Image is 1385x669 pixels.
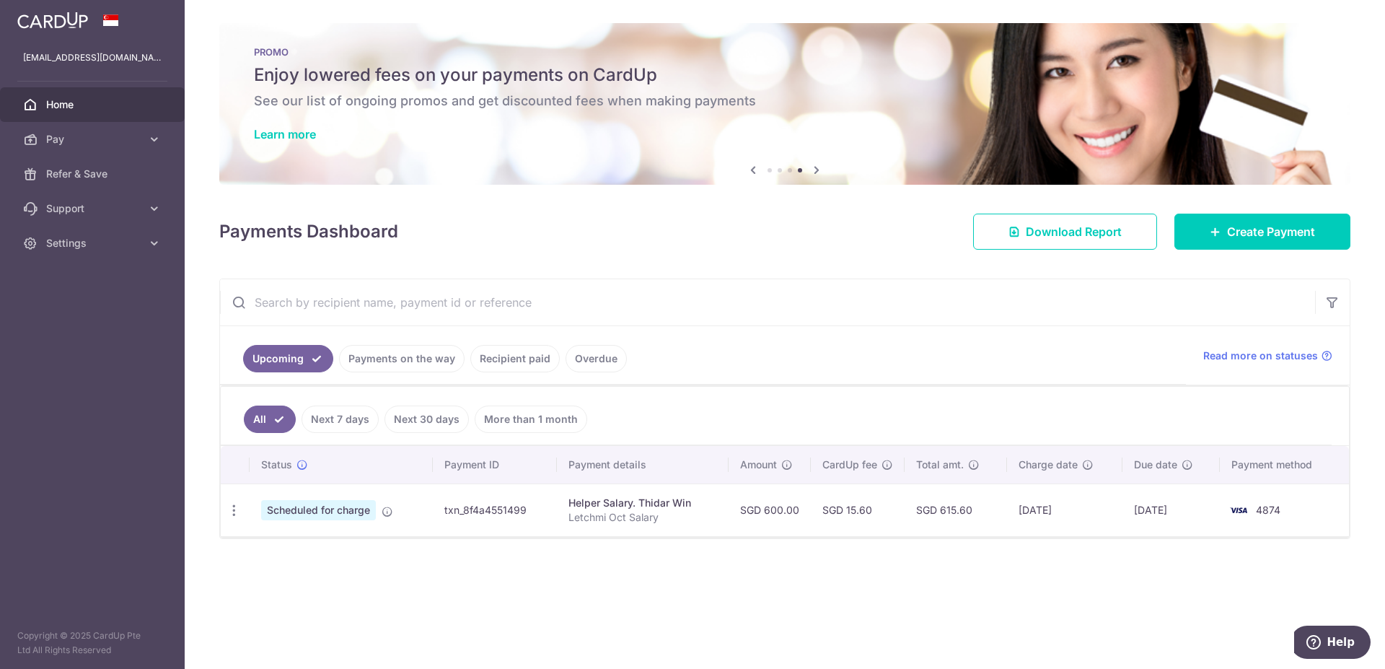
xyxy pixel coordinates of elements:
p: PROMO [254,46,1316,58]
h6: See our list of ongoing promos and get discounted fees when making payments [254,92,1316,110]
td: SGD 600.00 [729,484,811,536]
span: Create Payment [1227,223,1315,240]
span: Home [46,97,141,112]
a: Recipient paid [470,345,560,372]
span: Scheduled for charge [261,500,376,520]
span: Charge date [1019,458,1078,472]
span: Refer & Save [46,167,141,181]
div: Helper Salary. Thidar Win [568,496,717,510]
td: [DATE] [1007,484,1122,536]
span: CardUp fee [822,458,877,472]
span: 4874 [1256,504,1280,516]
a: Overdue [566,345,627,372]
input: Search by recipient name, payment id or reference [220,279,1315,325]
td: [DATE] [1122,484,1219,536]
span: Support [46,201,141,216]
p: Letchmi Oct Salary [568,510,717,525]
span: Pay [46,132,141,147]
span: Settings [46,236,141,250]
a: Next 30 days [384,406,469,433]
a: Next 7 days [302,406,379,433]
td: SGD 15.60 [811,484,905,536]
a: Payments on the way [339,345,465,372]
a: Upcoming [243,345,333,372]
img: Bank Card [1224,502,1253,519]
th: Payment ID [433,446,557,484]
a: Learn more [254,127,316,141]
a: All [244,406,296,433]
th: Payment details [557,446,729,484]
td: SGD 615.60 [905,484,1007,536]
span: Read more on statuses [1203,349,1318,363]
h4: Payments Dashboard [219,219,398,245]
span: Total amt. [916,458,964,472]
a: Read more on statuses [1203,349,1332,363]
a: More than 1 month [475,406,587,433]
th: Payment method [1220,446,1349,484]
a: Download Report [973,214,1157,250]
h5: Enjoy lowered fees on your payments on CardUp [254,64,1316,87]
img: CardUp [17,12,88,29]
iframe: Opens a widget where you can find more information [1294,626,1371,662]
span: Due date [1134,458,1177,472]
img: Latest Promos banner [219,23,1350,185]
span: Status [261,458,292,472]
a: Create Payment [1174,214,1350,250]
span: Amount [740,458,777,472]
span: Download Report [1026,223,1122,240]
p: [EMAIL_ADDRESS][DOMAIN_NAME] [23,51,162,65]
td: txn_8f4a4551499 [433,484,557,536]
